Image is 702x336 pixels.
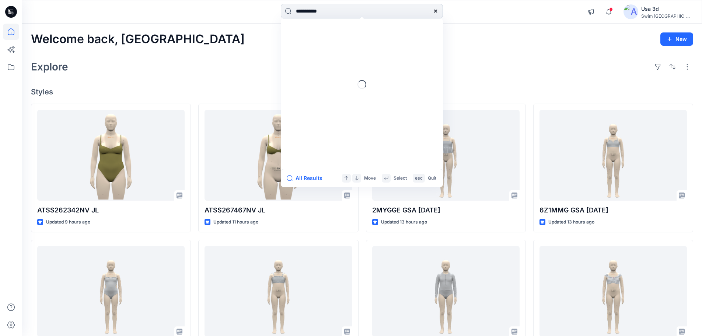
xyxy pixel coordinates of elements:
img: avatar [624,4,638,19]
a: 6Z1MMG GSA 2025.6.17 [539,110,687,201]
h2: Explore [31,61,68,73]
a: 2MYGGE GSA 2025.6.16 [372,110,520,201]
p: 6Z1MMG GSA [DATE] [539,205,687,215]
a: ATSS267467NV JL [205,110,352,201]
button: New [660,32,693,46]
p: esc [415,174,423,182]
p: Updated 11 hours ago [213,218,258,226]
h4: Styles [31,87,693,96]
p: Quit [428,174,436,182]
div: Swim [GEOGRAPHIC_DATA] [641,13,693,19]
p: Move [364,174,376,182]
a: ATSS262342NV JL [37,110,185,201]
p: Updated 9 hours ago [46,218,90,226]
div: Usa 3d [641,4,693,13]
button: All Results [287,174,327,183]
p: ATSS262342NV JL [37,205,185,215]
p: 2MYGGE GSA [DATE] [372,205,520,215]
p: Select [394,174,407,182]
p: ATSS267467NV JL [205,205,352,215]
p: Updated 13 hours ago [548,218,594,226]
p: Updated 13 hours ago [381,218,427,226]
h2: Welcome back, [GEOGRAPHIC_DATA] [31,32,245,46]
